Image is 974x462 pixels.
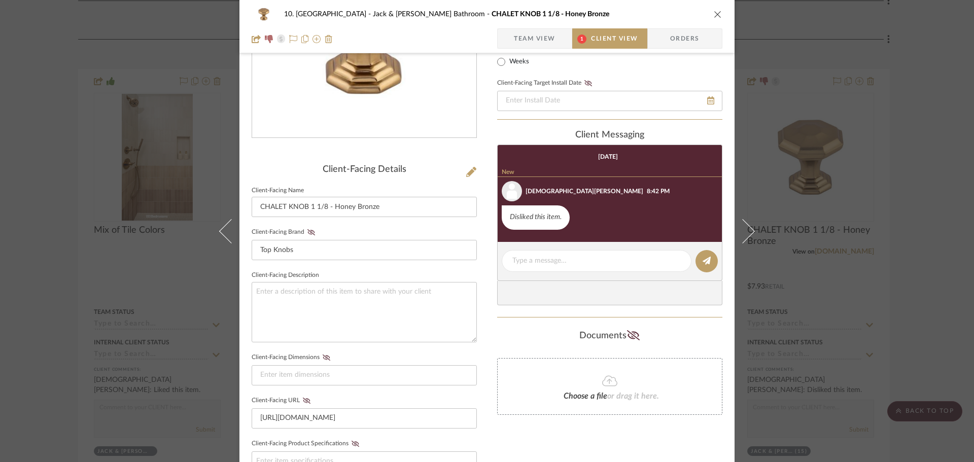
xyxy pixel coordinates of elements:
img: Remove from project [325,35,333,43]
img: 61dfae52-dd99-4533-b572-3ece8819591e_48x40.jpg [252,4,276,24]
button: Client-Facing Product Specifications [349,440,362,447]
label: Client-Facing URL [252,397,314,404]
div: [DEMOGRAPHIC_DATA][PERSON_NAME] [526,187,643,196]
button: Client-Facing URL [300,397,314,404]
img: user_avatar.png [502,181,522,201]
span: Jack & [PERSON_NAME] Bathroom [373,11,492,18]
label: Weeks [507,57,529,66]
input: Enter Install Date [497,91,722,111]
label: Client-Facing Target Install Date [497,80,595,87]
input: Enter item dimensions [252,365,477,385]
div: Documents [497,328,722,344]
input: Enter item URL [252,408,477,429]
span: Choose a file [564,392,607,400]
div: New [498,168,722,177]
input: Enter Client-Facing Brand [252,240,477,260]
span: 1 [577,34,586,44]
div: 8:42 PM [647,187,670,196]
div: [DATE] [598,153,618,160]
span: Orders [659,28,711,49]
label: Client-Facing Dimensions [252,354,333,361]
span: Team View [514,28,555,49]
label: Client-Facing Product Specifications [252,440,362,447]
span: or drag it here. [607,392,659,400]
button: close [713,10,722,19]
label: Client-Facing Brand [252,229,318,236]
div: Client-Facing Details [252,164,477,175]
label: Client-Facing Description [252,273,319,278]
div: client Messaging [497,130,722,141]
mat-radio-group: Select item type [497,40,549,68]
button: Client-Facing Target Install Date [581,80,595,87]
span: 10. [GEOGRAPHIC_DATA] [284,11,373,18]
input: Enter Client-Facing Item Name [252,197,477,217]
button: Client-Facing Dimensions [320,354,333,361]
button: Client-Facing Brand [304,229,318,236]
div: Disliked this item. [502,205,570,230]
span: CHALET KNOB 1 1/8 - Honey Bronze [492,11,609,18]
label: Client-Facing Name [252,188,304,193]
span: Client View [591,28,638,49]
